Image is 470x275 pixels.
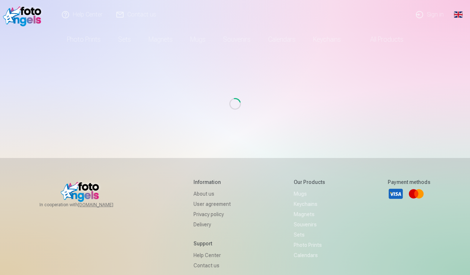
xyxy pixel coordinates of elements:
a: Keychains [304,29,350,50]
a: Sets [294,230,325,240]
a: Souvenirs [214,29,259,50]
img: /fa1 [3,3,45,26]
a: [DOMAIN_NAME] [78,202,131,208]
h5: Information [193,178,231,186]
h5: Our products [294,178,325,186]
a: Sets [109,29,140,50]
a: Photo prints [58,29,109,50]
a: Delivery [193,219,231,230]
a: Visa [388,186,404,202]
a: Magnets [294,209,325,219]
a: Mugs [181,29,214,50]
a: Souvenirs [294,219,325,230]
a: Contact us [193,260,231,271]
h5: Payment methods [388,178,430,186]
h5: Support [193,240,231,247]
a: About us [193,189,231,199]
a: Photo prints [294,240,325,250]
a: Keychains [294,199,325,209]
span: In cooperation with [40,202,131,208]
a: Calendars [294,250,325,260]
a: Mugs [294,189,325,199]
a: Calendars [259,29,304,50]
a: Mastercard [408,186,424,202]
a: All products [350,29,412,50]
a: Privacy policy [193,209,231,219]
a: Help Center [193,250,231,260]
a: Magnets [140,29,181,50]
a: User agreement [193,199,231,209]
